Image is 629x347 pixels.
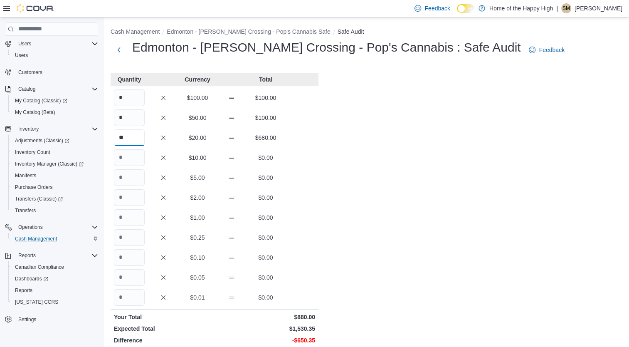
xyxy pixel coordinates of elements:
[250,173,281,182] p: $0.00
[18,69,42,76] span: Customers
[182,154,213,162] p: $10.00
[8,233,101,245] button: Cash Management
[182,193,213,202] p: $2.00
[8,158,101,170] a: Inventory Manager (Classic)
[12,194,66,204] a: Transfers (Classic)
[489,3,553,13] p: Home of the Happy High
[5,37,98,346] nav: Complex example
[182,114,213,122] p: $50.00
[8,170,101,181] button: Manifests
[338,28,364,35] button: Safe Audit
[114,75,145,84] p: Quantity
[111,28,160,35] button: Cash Management
[182,173,213,182] p: $5.00
[17,4,54,12] img: Cova
[250,193,281,202] p: $0.00
[15,184,53,191] span: Purchase Orders
[114,189,145,206] input: Quantity
[12,285,36,295] a: Reports
[12,147,98,157] span: Inventory Count
[8,273,101,285] a: Dashboards
[15,250,39,260] button: Reports
[250,134,281,142] p: $680.00
[457,4,474,13] input: Dark Mode
[15,250,98,260] span: Reports
[8,285,101,296] button: Reports
[15,84,98,94] span: Catalog
[12,274,98,284] span: Dashboards
[12,194,98,204] span: Transfers (Classic)
[8,146,101,158] button: Inventory Count
[12,182,56,192] a: Purchase Orders
[15,314,98,324] span: Settings
[2,66,101,78] button: Customers
[556,3,558,13] p: |
[15,161,84,167] span: Inventory Manager (Classic)
[167,28,330,35] button: Edmonton - [PERSON_NAME] Crossing - Pop's Cannabis Safe
[12,159,87,169] a: Inventory Manager (Classic)
[216,313,315,321] p: $880.00
[15,52,28,59] span: Users
[2,221,101,233] button: Operations
[15,264,64,270] span: Canadian Compliance
[12,147,54,157] a: Inventory Count
[2,38,101,50] button: Users
[525,42,567,58] a: Feedback
[12,262,98,272] span: Canadian Compliance
[8,181,101,193] button: Purchase Orders
[12,234,60,244] a: Cash Management
[12,182,98,192] span: Purchase Orders
[15,196,63,202] span: Transfers (Classic)
[18,316,36,323] span: Settings
[114,313,213,321] p: Your Total
[12,206,98,216] span: Transfers
[15,172,36,179] span: Manifests
[12,136,73,146] a: Adjustments (Classic)
[182,213,213,222] p: $1.00
[182,233,213,242] p: $0.25
[250,293,281,302] p: $0.00
[15,124,98,134] span: Inventory
[2,250,101,261] button: Reports
[18,86,35,92] span: Catalog
[114,229,145,246] input: Quantity
[12,171,39,181] a: Manifests
[18,126,39,132] span: Inventory
[114,169,145,186] input: Quantity
[114,289,145,306] input: Quantity
[15,222,98,232] span: Operations
[114,109,145,126] input: Quantity
[12,285,98,295] span: Reports
[182,273,213,282] p: $0.05
[8,135,101,146] a: Adjustments (Classic)
[15,275,48,282] span: Dashboards
[561,3,571,13] div: Stephen MacInnis
[182,293,213,302] p: $0.01
[15,207,36,214] span: Transfers
[15,84,39,94] button: Catalog
[250,273,281,282] p: $0.00
[8,296,101,308] button: [US_STATE] CCRS
[250,233,281,242] p: $0.00
[114,269,145,286] input: Quantity
[562,3,570,13] span: SM
[15,97,67,104] span: My Catalog (Classic)
[12,171,98,181] span: Manifests
[12,234,98,244] span: Cash Management
[12,136,98,146] span: Adjustments (Classic)
[216,336,315,345] p: -$650.35
[12,206,39,216] a: Transfers
[114,325,213,333] p: Expected Total
[18,224,43,231] span: Operations
[114,209,145,226] input: Quantity
[15,124,42,134] button: Inventory
[2,313,101,325] button: Settings
[15,149,50,156] span: Inventory Count
[15,39,98,49] span: Users
[250,114,281,122] p: $100.00
[12,159,98,169] span: Inventory Manager (Classic)
[18,40,31,47] span: Users
[250,94,281,102] p: $100.00
[132,39,520,56] h1: Edmonton - [PERSON_NAME] Crossing - Pop's Cannabis : Safe Audit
